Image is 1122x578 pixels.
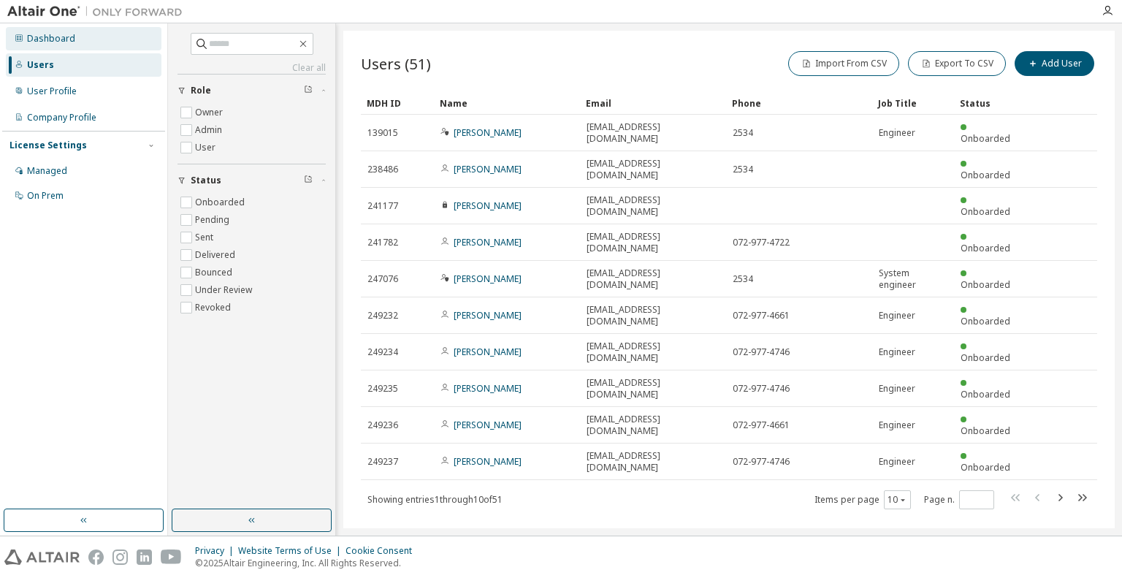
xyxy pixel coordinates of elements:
[878,91,948,115] div: Job Title
[346,545,421,557] div: Cookie Consent
[454,382,522,395] a: [PERSON_NAME]
[961,132,1010,145] span: Onboarded
[454,419,522,431] a: [PERSON_NAME]
[195,229,216,246] label: Sent
[195,139,218,156] label: User
[587,304,720,327] span: [EMAIL_ADDRESS][DOMAIN_NAME]
[454,273,522,285] a: [PERSON_NAME]
[733,127,753,139] span: 2534
[178,75,326,107] button: Role
[814,490,911,509] span: Items per page
[586,91,720,115] div: Email
[733,419,790,431] span: 072-977-4661
[88,550,104,565] img: facebook.svg
[879,267,947,291] span: System engineer
[733,346,790,358] span: 072-977-4746
[961,425,1010,437] span: Onboarded
[9,140,87,151] div: License Settings
[587,194,720,218] span: [EMAIL_ADDRESS][DOMAIN_NAME]
[587,158,720,181] span: [EMAIL_ADDRESS][DOMAIN_NAME]
[304,85,313,96] span: Clear filter
[27,112,96,123] div: Company Profile
[733,273,753,285] span: 2534
[924,490,994,509] span: Page n.
[587,450,720,474] span: [EMAIL_ADDRESS][DOMAIN_NAME]
[367,91,428,115] div: MDH ID
[961,351,1010,364] span: Onboarded
[27,33,75,45] div: Dashboard
[888,494,907,506] button: 10
[587,341,720,364] span: [EMAIL_ADDRESS][DOMAIN_NAME]
[367,200,398,212] span: 241177
[961,242,1010,254] span: Onboarded
[195,211,232,229] label: Pending
[27,190,64,202] div: On Prem
[587,414,720,437] span: [EMAIL_ADDRESS][DOMAIN_NAME]
[195,194,248,211] label: Onboarded
[587,267,720,291] span: [EMAIL_ADDRESS][DOMAIN_NAME]
[367,310,398,322] span: 249232
[733,237,790,248] span: 072-977-4722
[361,53,431,74] span: Users (51)
[961,461,1010,474] span: Onboarded
[238,545,346,557] div: Website Terms of Use
[788,51,899,76] button: Import From CSV
[137,550,152,565] img: linkedin.svg
[879,346,915,358] span: Engineer
[304,175,313,186] span: Clear filter
[367,493,503,506] span: Showing entries 1 through 10 of 51
[587,377,720,400] span: [EMAIL_ADDRESS][DOMAIN_NAME]
[27,165,67,177] div: Managed
[367,346,398,358] span: 249234
[733,456,790,468] span: 072-977-4746
[195,545,238,557] div: Privacy
[961,169,1010,181] span: Onboarded
[733,310,790,322] span: 072-977-4661
[732,91,866,115] div: Phone
[587,231,720,254] span: [EMAIL_ADDRESS][DOMAIN_NAME]
[454,199,522,212] a: [PERSON_NAME]
[961,388,1010,400] span: Onboarded
[367,273,398,285] span: 247076
[367,456,398,468] span: 249237
[112,550,128,565] img: instagram.svg
[733,383,790,395] span: 072-977-4746
[4,550,80,565] img: altair_logo.svg
[178,62,326,74] a: Clear all
[879,127,915,139] span: Engineer
[191,85,211,96] span: Role
[367,237,398,248] span: 241782
[367,164,398,175] span: 238486
[879,456,915,468] span: Engineer
[454,346,522,358] a: [PERSON_NAME]
[195,299,234,316] label: Revoked
[195,264,235,281] label: Bounced
[908,51,1006,76] button: Export To CSV
[367,419,398,431] span: 249236
[960,91,1021,115] div: Status
[161,550,182,565] img: youtube.svg
[27,85,77,97] div: User Profile
[178,164,326,197] button: Status
[961,278,1010,291] span: Onboarded
[367,127,398,139] span: 139015
[587,121,720,145] span: [EMAIL_ADDRESS][DOMAIN_NAME]
[961,315,1010,327] span: Onboarded
[1015,51,1094,76] button: Add User
[195,246,238,264] label: Delivered
[454,236,522,248] a: [PERSON_NAME]
[454,309,522,322] a: [PERSON_NAME]
[454,126,522,139] a: [PERSON_NAME]
[195,121,225,139] label: Admin
[879,310,915,322] span: Engineer
[879,383,915,395] span: Engineer
[454,163,522,175] a: [PERSON_NAME]
[191,175,221,186] span: Status
[879,419,915,431] span: Engineer
[961,205,1010,218] span: Onboarded
[195,104,226,121] label: Owner
[733,164,753,175] span: 2534
[440,91,574,115] div: Name
[7,4,190,19] img: Altair One
[195,281,255,299] label: Under Review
